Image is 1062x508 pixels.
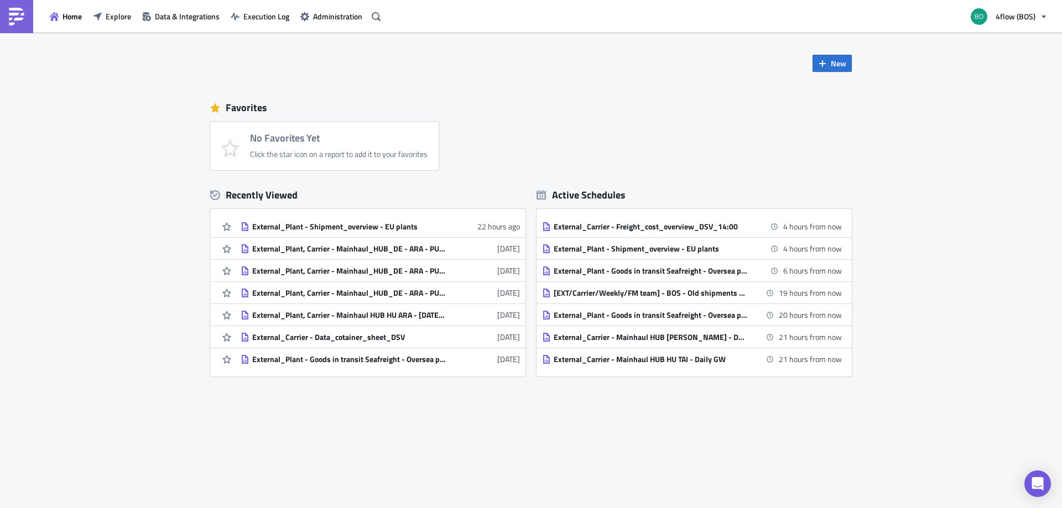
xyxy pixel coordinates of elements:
time: 2025-09-03 07:30 [779,331,842,343]
span: Administration [313,11,362,22]
button: Data & Integrations [137,8,225,25]
div: Favorites [210,99,852,116]
span: New [831,57,846,69]
div: External_Plant - Shipment_overview - EU plants [252,222,446,232]
a: External_Plant - Goods in transit Seafreight - Oversea plants_IRA[DATE] [241,348,520,370]
div: External_Carrier - Freight_cost_overview_DSV_14:00 [554,222,747,232]
div: Active Schedules [537,188,626,201]
div: External_Plant - Goods in transit Seafreight - Oversea plants_IRA [554,266,747,276]
time: 2025-09-02 14:00 [783,221,842,232]
div: External_Plant - Goods in transit Seafreight - Oversea plants [554,310,747,320]
a: External_Carrier - Mainhaul HUB HU TAI - Daily GW21 hours from now [542,348,842,370]
a: External_Plant, Carrier - Mainhaul HUB HU ARA - [DATE] GW[DATE] [241,304,520,326]
time: 2025-08-22T12:36:18Z [497,287,520,298]
div: External_Plant, Carrier - Mainhaul_HUB_DE - ARA - PU [DATE] - DEL [DATE] [252,244,446,254]
span: Data & Integrations [155,11,220,22]
button: 4flow (BOS) [964,4,1054,29]
button: Execution Log [225,8,295,25]
div: External_Plant, Carrier - Mainhaul_HUB_DE - ARA - PU [DATE] - DEL [DATE] [252,266,446,276]
button: New [813,55,852,72]
time: 2025-09-03 05:00 [779,287,842,298]
time: 2025-08-21T08:29:26Z [497,331,520,343]
div: External_Plant, Carrier - Mainhaul HUB HU ARA - [DATE] GW [252,310,446,320]
span: 4flow (BOS) [996,11,1035,22]
div: Open Intercom Messenger [1024,470,1051,497]
time: 2025-09-01T10:02:05Z [477,221,520,232]
a: [EXT/Carrier/Weekly/FM team] - BOS - Old shipments with no billing run19 hours from now [542,282,842,303]
div: External_Plant, Carrier - Mainhaul_HUB_DE - ARA - PU [DATE] - DEL [DATE] [252,288,446,298]
a: External_Carrier - Data_cotainer_sheet_DSV[DATE] [241,326,520,348]
a: External_Plant - Goods in transit Seafreight - Oversea plants20 hours from now [542,304,842,326]
div: External_Carrier - Data_cotainer_sheet_DSV [252,332,446,342]
span: Home [63,11,82,22]
time: 2025-09-02 14:30 [783,243,842,254]
div: External_Carrier - Mainhaul HUB HU TAI - Daily GW [554,354,747,364]
div: Recently Viewed [210,187,525,203]
div: External_Carrier - Mainhaul HUB [PERSON_NAME] - Daily GW [554,332,747,342]
img: PushMetrics [8,8,25,25]
a: External_Plant - Shipment_overview - EU plants4 hours from now [542,238,842,259]
a: External_Carrier - Freight_cost_overview_DSV_14:004 hours from now [542,216,842,237]
div: External_Plant - Shipment_overview - EU plants [554,244,747,254]
div: Click the star icon on a report to add it to your favorites [250,149,428,159]
time: 2025-09-03 06:00 [779,309,842,321]
div: [EXT/Carrier/Weekly/FM team] - BOS - Old shipments with no billing run [554,288,747,298]
a: External_Plant, Carrier - Mainhaul_HUB_DE - ARA - PU [DATE] - DEL [DATE][DATE] [241,282,520,303]
h4: No Favorites Yet [250,133,428,144]
div: External_Plant - Goods in transit Seafreight - Oversea plants_IRA [252,354,446,364]
button: Explore [87,8,137,25]
time: 2025-08-22T12:36:48Z [497,265,520,276]
a: External_Plant, Carrier - Mainhaul_HUB_DE - ARA - PU [DATE] - DEL [DATE][DATE] [241,238,520,259]
button: Home [44,8,87,25]
time: 2025-09-03 07:30 [779,353,842,365]
a: External_Plant - Shipment_overview - EU plants22 hours ago [241,216,520,237]
span: Explore [106,11,131,22]
time: 2025-08-22T12:35:08Z [497,309,520,321]
span: Execution Log [243,11,289,22]
a: External_Carrier - Mainhaul HUB [PERSON_NAME] - Daily GW21 hours from now [542,326,842,348]
time: 2025-08-19T10:27:35Z [497,353,520,365]
button: Administration [295,8,368,25]
time: 2025-09-02 16:15 [783,265,842,276]
a: External_Plant, Carrier - Mainhaul_HUB_DE - ARA - PU [DATE] - DEL [DATE][DATE] [241,260,520,281]
a: External_Plant - Goods in transit Seafreight - Oversea plants_IRA6 hours from now [542,260,842,281]
time: 2025-08-22T12:37:18Z [497,243,520,254]
img: Avatar [970,7,988,26]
